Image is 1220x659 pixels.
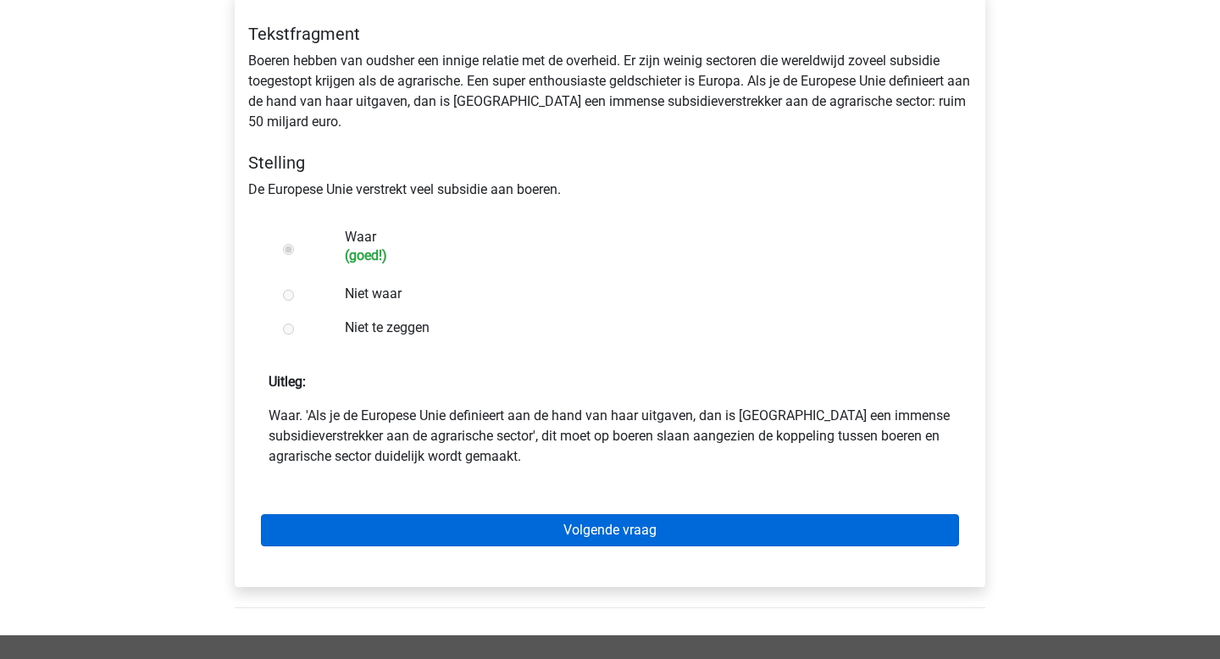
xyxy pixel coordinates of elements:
h5: Stelling [248,152,972,173]
a: Volgende vraag [261,514,959,546]
p: Waar. 'Als je de Europese Unie definieert aan de hand van haar uitgaven, dan is [GEOGRAPHIC_DATA]... [269,406,951,467]
div: Boeren hebben van oudsher een innige relatie met de overheid. Er zijn weinig sectoren die wereldw... [236,10,984,213]
strong: Uitleg: [269,374,306,390]
label: Waar [345,227,931,263]
h6: (goed!) [345,247,931,263]
h5: Tekstfragment [248,24,972,44]
label: Niet te zeggen [345,318,931,338]
label: Niet waar [345,284,931,304]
